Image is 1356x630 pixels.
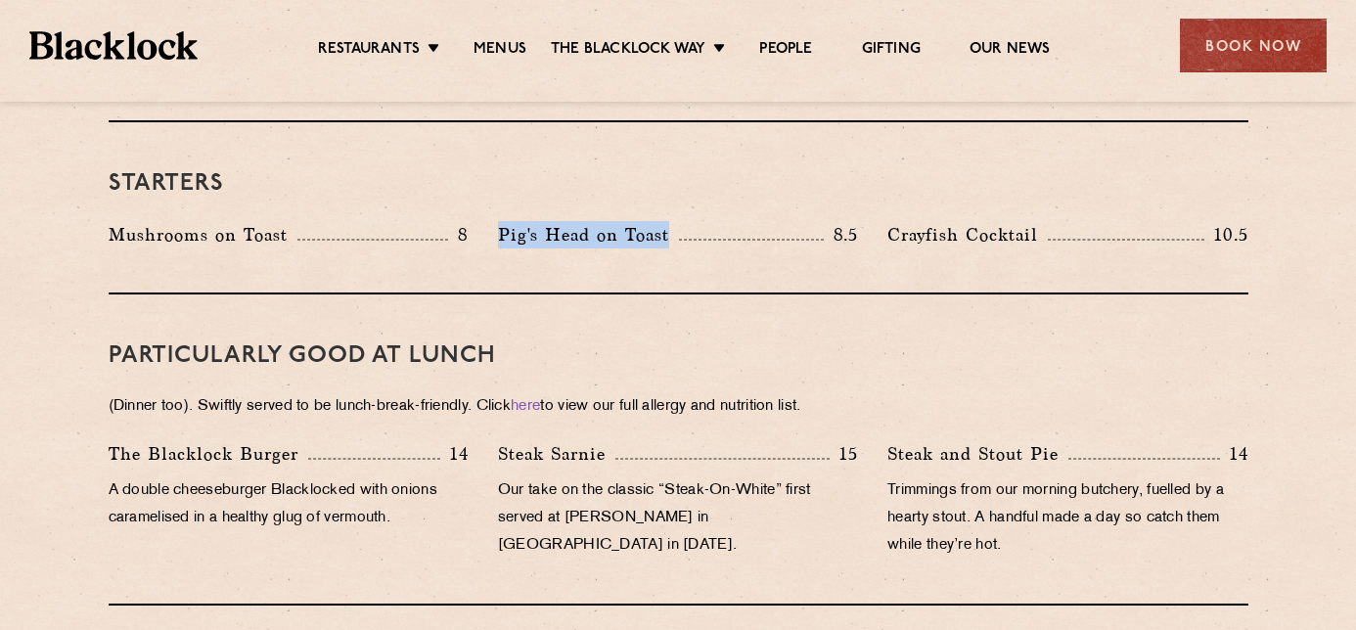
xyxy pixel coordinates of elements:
[109,343,1248,369] h3: PARTICULARLY GOOD AT LUNCH
[830,441,858,467] p: 15
[887,477,1247,560] p: Trimmings from our morning butchery, fuelled by a hearty stout. A handful made a day so catch the...
[29,31,198,60] img: BL_Textured_Logo-footer-cropped.svg
[498,221,679,248] p: Pig's Head on Toast
[318,40,420,62] a: Restaurants
[448,222,469,247] p: 8
[551,40,705,62] a: The Blacklock Way
[474,40,526,62] a: Menus
[887,440,1068,468] p: Steak and Stout Pie
[862,40,921,62] a: Gifting
[511,399,540,414] a: here
[109,440,308,468] p: The Blacklock Burger
[109,477,469,532] p: A double cheeseburger Blacklocked with onions caramelised in a healthy glug of vermouth.
[824,222,859,247] p: 8.5
[109,393,1248,421] p: (Dinner too). Swiftly served to be lunch-break-friendly. Click to view our full allergy and nutri...
[1180,19,1327,72] div: Book Now
[887,221,1048,248] p: Crayfish Cocktail
[440,441,469,467] p: 14
[1204,222,1247,247] p: 10.5
[109,221,297,248] p: Mushrooms on Toast
[970,40,1051,62] a: Our News
[759,40,812,62] a: People
[109,171,1248,197] h3: Starters
[1220,441,1248,467] p: 14
[498,477,858,560] p: Our take on the classic “Steak-On-White” first served at [PERSON_NAME] in [GEOGRAPHIC_DATA] in [D...
[498,440,615,468] p: Steak Sarnie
